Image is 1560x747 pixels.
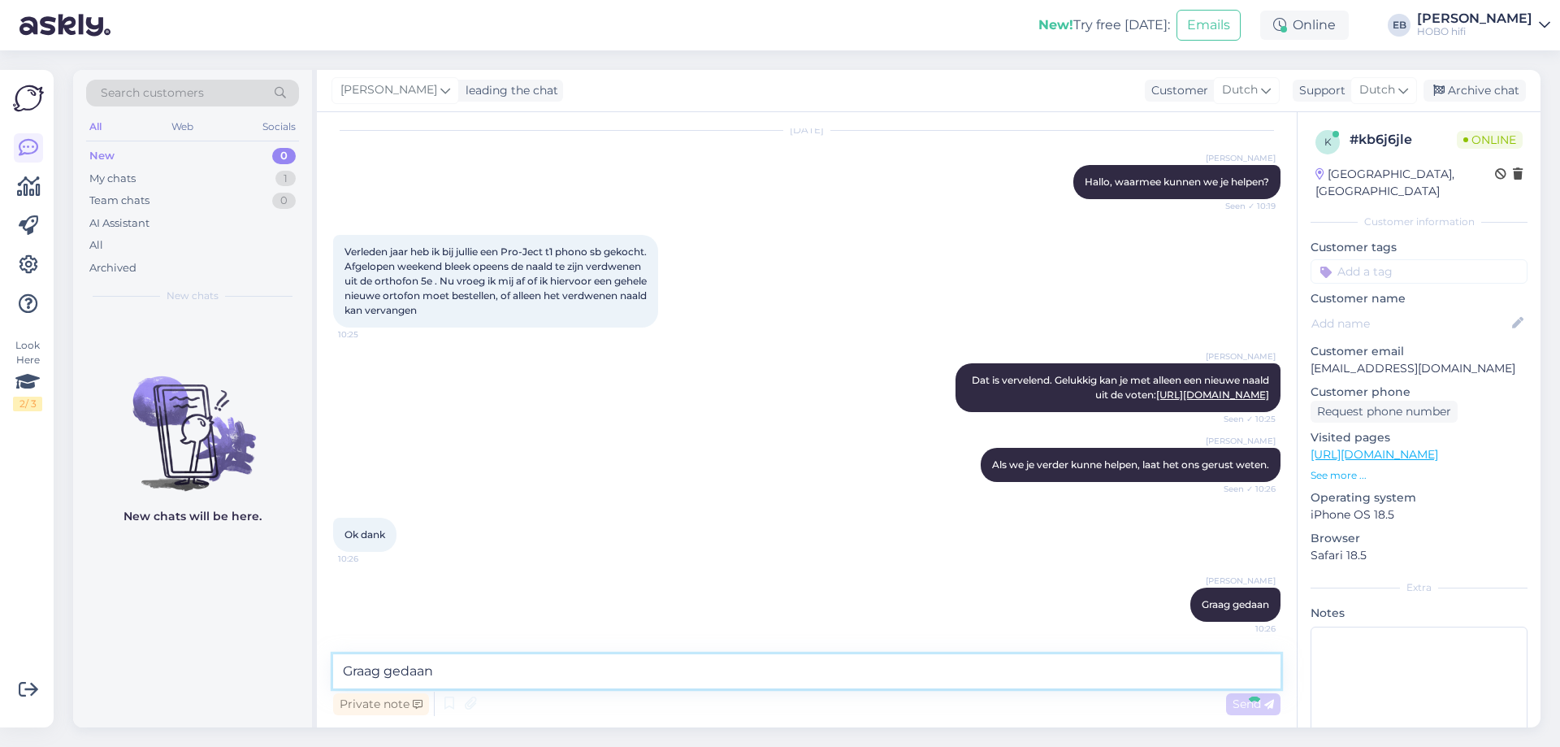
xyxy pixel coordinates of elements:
[1085,176,1269,188] span: Hallo, waarmee kunnen we je helpen?
[89,260,136,276] div: Archived
[1215,200,1276,212] span: Seen ✓ 10:19
[73,347,312,493] img: No chats
[1206,152,1276,164] span: [PERSON_NAME]
[1311,489,1527,506] p: Operating system
[272,193,296,209] div: 0
[1315,166,1495,200] div: [GEOGRAPHIC_DATA], [GEOGRAPHIC_DATA]
[13,338,42,411] div: Look Here
[1311,343,1527,360] p: Customer email
[1417,12,1532,25] div: [PERSON_NAME]
[259,116,299,137] div: Socials
[89,215,149,232] div: AI Assistant
[167,289,219,303] span: New chats
[1311,384,1527,401] p: Customer phone
[1311,580,1527,595] div: Extra
[1206,350,1276,363] span: [PERSON_NAME]
[1359,81,1395,99] span: Dutch
[272,148,296,164] div: 0
[275,171,296,187] div: 1
[1038,15,1170,35] div: Try free [DATE]:
[1388,14,1410,37] div: EB
[1311,259,1527,284] input: Add a tag
[1457,131,1523,149] span: Online
[1215,483,1276,495] span: Seen ✓ 10:26
[1311,506,1527,523] p: iPhone OS 18.5
[1293,82,1345,99] div: Support
[1417,25,1532,38] div: HOBO hifi
[89,237,103,254] div: All
[1423,80,1526,102] div: Archive chat
[1206,575,1276,587] span: [PERSON_NAME]
[1145,82,1208,99] div: Customer
[1038,17,1073,33] b: New!
[1311,447,1438,462] a: [URL][DOMAIN_NAME]
[1156,389,1269,401] a: [URL][DOMAIN_NAME]
[333,123,1280,137] div: [DATE]
[13,83,44,114] img: Askly Logo
[89,171,136,187] div: My chats
[101,85,204,102] span: Search customers
[1311,605,1527,622] p: Notes
[340,81,437,99] span: [PERSON_NAME]
[1311,468,1527,483] p: See more ...
[344,245,649,316] span: Verleden jaar heb ik bij jullie een Pro-Ject t1 phono sb gekocht. Afgelopen weekend bleek opeens ...
[1311,429,1527,446] p: Visited pages
[1260,11,1349,40] div: Online
[123,508,262,525] p: New chats will be here.
[1176,10,1241,41] button: Emails
[992,458,1269,471] span: Als we je verder kunne helpen, laat het ons gerust weten.
[1417,12,1550,38] a: [PERSON_NAME]HOBO hifi
[972,374,1272,401] span: Dat is vervelend. Gelukkig kan je met alleen een nieuwe naald uit de voten:
[1350,130,1457,150] div: # kb6j6jle
[1311,239,1527,256] p: Customer tags
[86,116,105,137] div: All
[338,553,399,565] span: 10:26
[13,397,42,411] div: 2 / 3
[168,116,197,137] div: Web
[338,328,399,341] span: 10:25
[1311,401,1458,423] div: Request phone number
[1311,547,1527,564] p: Safari 18.5
[1311,290,1527,307] p: Customer name
[1222,81,1258,99] span: Dutch
[1202,598,1269,610] span: Graag gedaan
[1206,435,1276,447] span: [PERSON_NAME]
[1311,360,1527,377] p: [EMAIL_ADDRESS][DOMAIN_NAME]
[1311,215,1527,229] div: Customer information
[1311,315,1509,332] input: Add name
[344,528,385,541] span: Ok dank
[1215,623,1276,635] span: 10:26
[1311,530,1527,547] p: Browser
[1215,413,1276,425] span: Seen ✓ 10:25
[1324,136,1332,148] span: k
[89,193,149,209] div: Team chats
[459,82,558,99] div: leading the chat
[89,148,115,164] div: New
